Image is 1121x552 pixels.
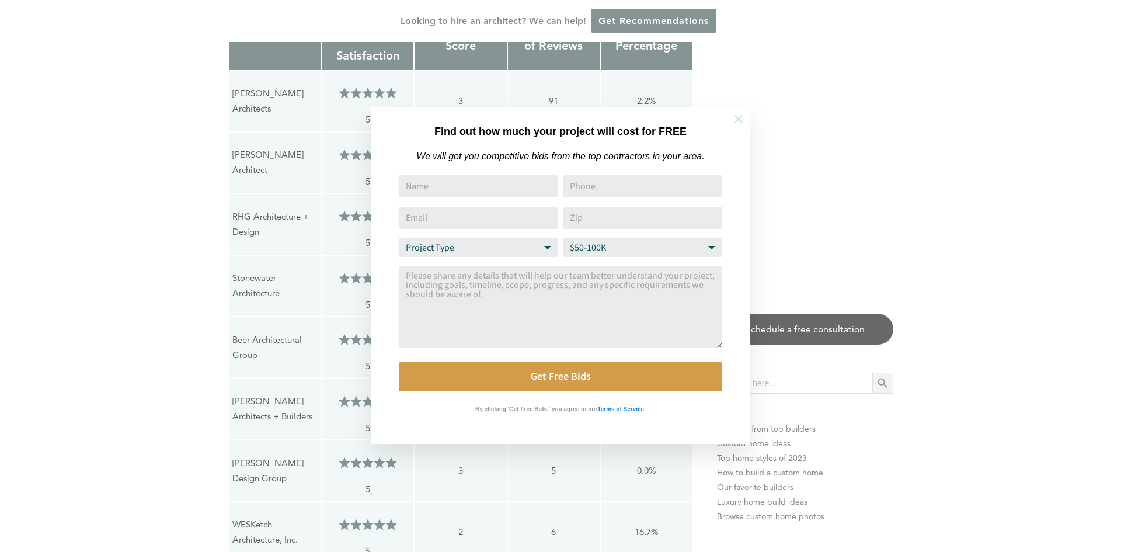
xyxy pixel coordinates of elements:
select: Budget Range [563,238,722,257]
strong: . [644,406,646,412]
textarea: Comment or Message [399,266,722,348]
button: Get Free Bids [399,362,722,391]
a: Terms of Service [597,403,644,413]
input: Phone [563,175,722,197]
input: Name [399,175,558,197]
input: Email Address [399,207,558,229]
iframe: Drift Widget Chat Controller [897,468,1107,538]
em: We will get you competitive bids from the top contractors in your area. [416,151,704,161]
button: Close [718,99,759,140]
input: Zip [563,207,722,229]
strong: Terms of Service [597,406,644,412]
strong: By clicking 'Get Free Bids,' you agree to our [475,406,597,412]
select: Project Type [399,238,558,257]
strong: Find out how much your project will cost for FREE [434,126,687,137]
